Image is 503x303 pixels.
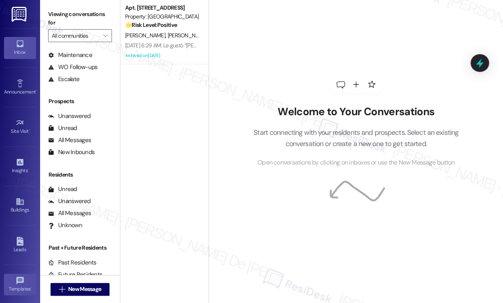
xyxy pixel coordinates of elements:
[103,33,107,39] i: 
[4,234,36,256] a: Leads
[125,12,199,21] div: Property: [GEOGRAPHIC_DATA]
[125,4,199,12] div: Apt. [STREET_ADDRESS]
[241,106,471,118] h2: Welcome to Your Conversations
[40,171,120,179] div: Residents
[29,127,30,133] span: •
[51,283,110,296] button: New Message
[241,127,471,150] p: Start connecting with your residents and prospects. Select an existing conversation or create a n...
[48,209,91,218] div: All Messages
[48,270,102,279] div: Future Residents
[168,32,208,39] span: [PERSON_NAME]
[48,75,79,83] div: Escalate
[52,29,99,42] input: All communities
[48,185,77,193] div: Unread
[4,155,36,177] a: Insights •
[258,158,454,168] span: Open conversations by clicking on inboxes or use the New Message button
[48,197,91,205] div: Unanswered
[4,37,36,59] a: Inbox
[12,7,28,22] img: ResiDesk Logo
[48,258,97,267] div: Past Residents
[31,285,32,291] span: •
[40,244,120,252] div: Past + Future Residents
[48,112,91,120] div: Unanswered
[28,167,29,172] span: •
[125,21,177,28] strong: 🌟 Risk Level: Positive
[48,148,95,157] div: New Inbounds
[48,221,82,230] div: Unknown
[68,285,101,293] span: New Message
[48,8,112,29] label: Viewing conversations for
[125,32,168,39] span: [PERSON_NAME]
[4,195,36,216] a: Buildings
[59,286,65,293] i: 
[48,124,77,132] div: Unread
[40,97,120,106] div: Prospects
[36,88,37,94] span: •
[48,51,92,59] div: Maintenance
[4,116,36,138] a: Site Visit •
[48,63,97,71] div: WO Follow-ups
[124,51,200,61] div: Archived on [DATE]
[48,136,91,144] div: All Messages
[4,274,36,295] a: Templates •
